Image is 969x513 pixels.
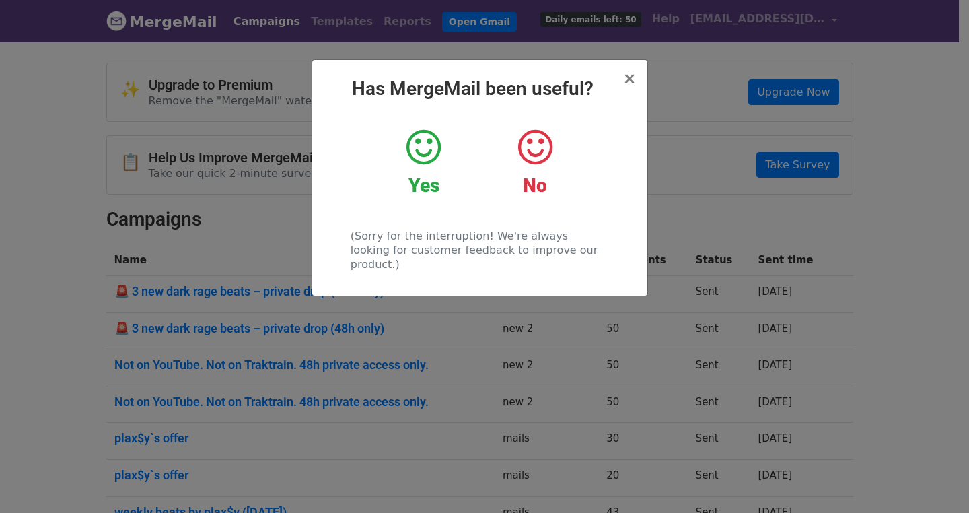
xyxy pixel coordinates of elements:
h2: Has MergeMail been useful? [323,77,637,100]
button: Close [622,71,636,87]
a: Yes [378,127,469,197]
p: (Sorry for the interruption! We're always looking for customer feedback to improve our product.) [351,229,608,271]
strong: No [523,174,547,197]
a: No [489,127,580,197]
strong: Yes [408,174,439,197]
span: × [622,69,636,88]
